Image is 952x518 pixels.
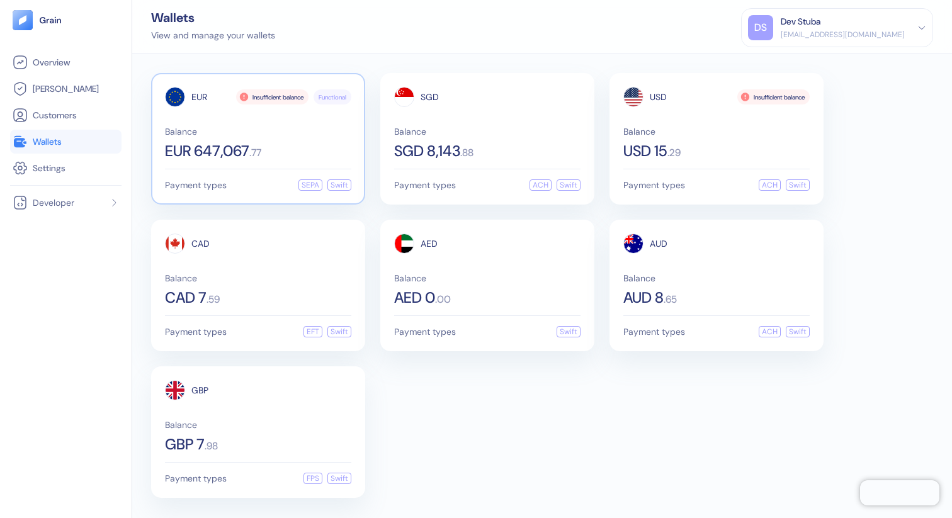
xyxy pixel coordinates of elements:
div: Swift [786,326,810,337]
span: Payment types [623,327,685,336]
span: . 00 [435,295,451,305]
div: ACH [759,326,781,337]
div: View and manage your wallets [151,29,275,42]
div: SEPA [298,179,322,191]
div: [EMAIL_ADDRESS][DOMAIN_NAME] [781,29,905,40]
span: AUD 8 [623,290,664,305]
div: Wallets [151,11,275,24]
div: DS [748,15,773,40]
span: USD [650,93,667,101]
span: Balance [394,127,581,136]
span: . 29 [667,148,681,158]
span: . 88 [460,148,473,158]
div: Insufficient balance [236,89,309,104]
span: Balance [394,274,581,283]
span: SGD [421,93,439,101]
span: Developer [33,196,74,209]
span: Payment types [165,181,227,189]
span: AUD [650,239,667,248]
span: Customers [33,109,77,121]
div: Swift [327,473,351,484]
span: Payment types [165,327,227,336]
a: Wallets [13,134,119,149]
span: . 59 [207,295,220,305]
span: GBP [191,386,208,395]
span: . 77 [249,148,261,158]
img: logo-tablet-V2.svg [13,10,33,30]
span: CAD 7 [165,290,207,305]
a: Settings [13,160,119,176]
span: [PERSON_NAME] [33,82,99,95]
div: ACH [530,179,552,191]
span: Wallets [33,135,62,148]
a: [PERSON_NAME] [13,81,119,96]
span: USD 15 [623,144,667,159]
div: Swift [327,326,351,337]
div: Dev Stuba [781,15,820,28]
span: . 98 [205,441,218,451]
span: Settings [33,162,65,174]
span: Balance [623,127,810,136]
span: EUR 647,067 [165,144,249,159]
span: . 65 [664,295,677,305]
span: Balance [165,274,351,283]
a: Overview [13,55,119,70]
span: Functional [319,93,346,102]
div: Swift [786,179,810,191]
span: Payment types [394,181,456,189]
span: Overview [33,56,70,69]
span: AED [421,239,438,248]
div: Swift [327,179,351,191]
div: EFT [303,326,322,337]
img: logo [39,16,62,25]
span: Balance [165,420,351,429]
span: Balance [623,274,810,283]
div: Swift [557,179,581,191]
span: Payment types [623,181,685,189]
iframe: Chatra live chat [860,480,939,505]
a: Customers [13,108,119,123]
span: Balance [165,127,351,136]
span: AED 0 [394,290,435,305]
span: GBP 7 [165,437,205,452]
span: SGD 8,143 [394,144,460,159]
span: Payment types [165,474,227,483]
div: FPS [303,473,322,484]
div: ACH [759,179,781,191]
span: Payment types [394,327,456,336]
span: EUR [191,93,207,101]
div: Insufficient balance [737,89,810,104]
span: CAD [191,239,210,248]
div: Swift [557,326,581,337]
